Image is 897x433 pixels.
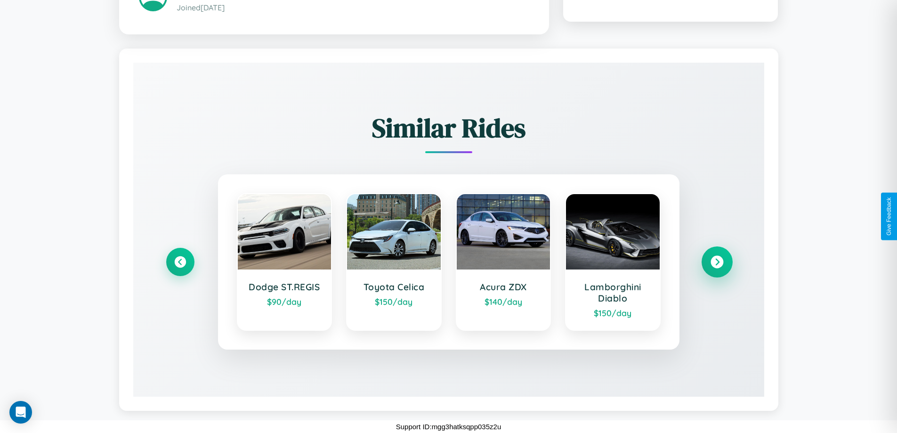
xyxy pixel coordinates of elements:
h3: Acura ZDX [466,281,541,293]
div: Open Intercom Messenger [9,401,32,424]
a: Toyota Celica$150/day [346,193,442,331]
div: $ 150 /day [575,308,650,318]
div: Give Feedback [886,197,892,236]
h3: Toyota Celica [356,281,431,293]
a: Acura ZDX$140/day [456,193,551,331]
p: Joined [DATE] [177,1,529,15]
div: $ 140 /day [466,296,541,307]
h2: Similar Rides [166,110,731,146]
div: $ 150 /day [356,296,431,307]
a: Dodge ST.REGIS$90/day [237,193,332,331]
a: Lamborghini Diablo$150/day [565,193,661,331]
div: $ 90 /day [247,296,322,307]
p: Support ID: mgg3hatksqpp035z2u [396,420,501,433]
h3: Dodge ST.REGIS [247,281,322,293]
h3: Lamborghini Diablo [575,281,650,304]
